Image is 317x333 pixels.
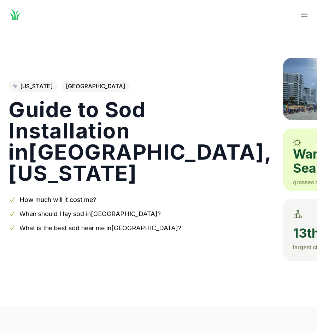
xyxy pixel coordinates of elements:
a: [US_STATE] [8,81,57,92]
img: South Carolina state outline [13,84,17,88]
span: [GEOGRAPHIC_DATA] [61,81,129,92]
a: When should I lay sod in[GEOGRAPHIC_DATA]? [19,210,161,218]
a: How much will it cost me? [19,196,96,203]
a: What is the best sod near me in[GEOGRAPHIC_DATA]? [19,224,181,232]
h1: Guide to Sod Installation in [GEOGRAPHIC_DATA] , [US_STATE] [8,99,272,184]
